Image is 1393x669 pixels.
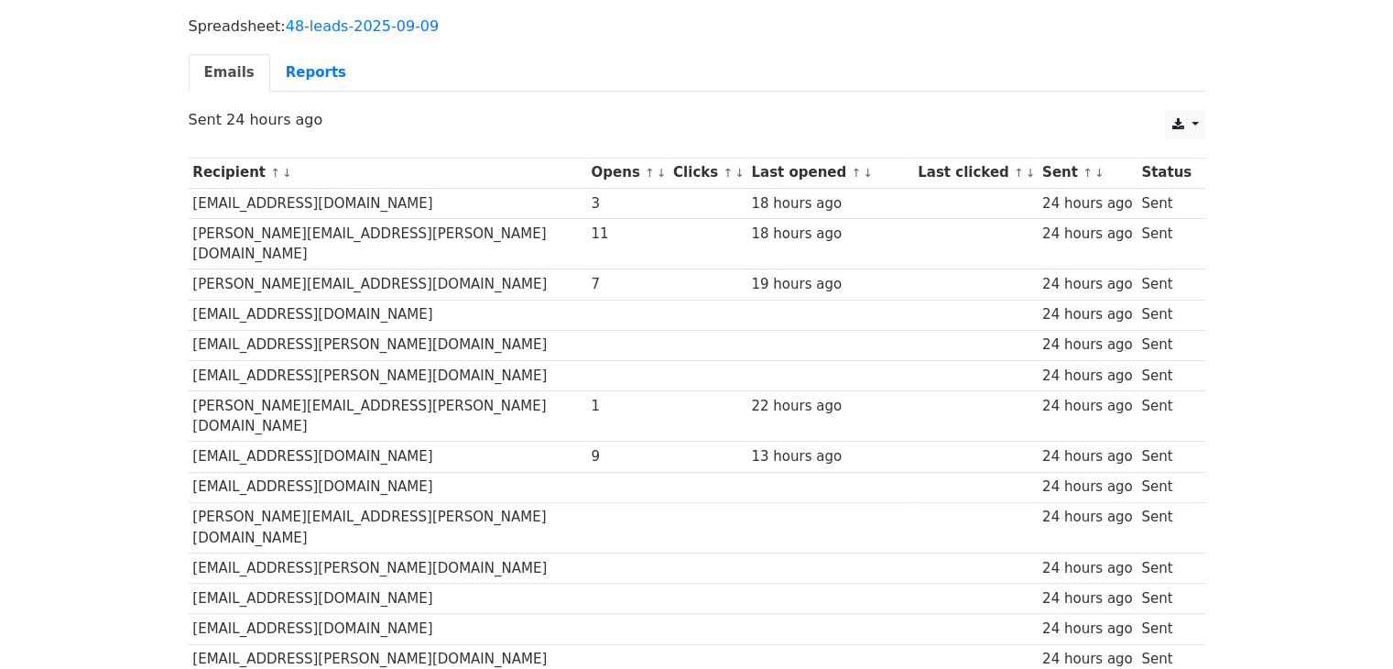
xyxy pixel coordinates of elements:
td: [EMAIL_ADDRESS][DOMAIN_NAME] [189,472,587,502]
div: 24 hours ago [1042,224,1133,245]
a: 48-leads-2025-09-09 [286,17,439,35]
div: 13 hours ago [751,446,909,467]
td: Sent [1137,269,1195,300]
div: 24 hours ago [1042,477,1133,498]
td: [PERSON_NAME][EMAIL_ADDRESS][PERSON_NAME][DOMAIN_NAME] [189,502,587,554]
div: 11 [591,224,664,245]
td: Sent [1137,218,1195,269]
a: ↑ [645,166,655,180]
td: Sent [1137,390,1195,442]
a: ↓ [863,166,873,180]
td: Sent [1137,472,1195,502]
th: Recipient [189,158,587,188]
a: ↑ [270,166,280,180]
th: Sent [1038,158,1137,188]
td: [EMAIL_ADDRESS][DOMAIN_NAME] [189,442,587,472]
p: Sent 24 hours ago [189,110,1205,129]
iframe: Chat Widget [1301,581,1393,669]
div: 7 [591,274,664,295]
div: 1 [591,396,664,417]
td: Sent [1137,300,1195,330]
div: 24 hours ago [1042,366,1133,387]
td: [EMAIL_ADDRESS][PERSON_NAME][DOMAIN_NAME] [189,330,587,360]
td: Sent [1137,584,1195,614]
td: [EMAIL_ADDRESS][DOMAIN_NAME] [189,188,587,218]
td: [EMAIL_ADDRESS][PERSON_NAME][DOMAIN_NAME] [189,554,587,584]
div: 24 hours ago [1042,507,1133,528]
a: ↑ [1014,166,1024,180]
th: Opens [587,158,669,188]
a: Reports [270,54,362,92]
a: ↓ [657,166,667,180]
p: Spreadsheet: [189,16,1205,36]
td: Sent [1137,330,1195,360]
a: ↑ [723,166,733,180]
a: ↑ [1083,166,1093,180]
th: Last opened [747,158,914,188]
a: ↓ [735,166,745,180]
a: ↓ [1094,166,1105,180]
div: 19 hours ago [751,274,909,295]
div: 18 hours ago [751,193,909,214]
td: Sent [1137,360,1195,390]
div: 24 hours ago [1042,304,1133,325]
div: 3 [591,193,664,214]
th: Clicks [669,158,746,188]
a: ↓ [282,166,292,180]
td: [EMAIL_ADDRESS][DOMAIN_NAME] [189,614,587,644]
div: 9 [591,446,664,467]
div: 24 hours ago [1042,334,1133,356]
td: [EMAIL_ADDRESS][DOMAIN_NAME] [189,300,587,330]
div: 24 hours ago [1042,558,1133,579]
div: 24 hours ago [1042,193,1133,214]
a: Emails [189,54,270,92]
td: Sent [1137,442,1195,472]
a: ↑ [851,166,861,180]
div: 24 hours ago [1042,396,1133,417]
div: 24 hours ago [1042,619,1133,640]
div: 22 hours ago [751,396,909,417]
td: Sent [1137,188,1195,218]
th: Last clicked [913,158,1038,188]
div: 24 hours ago [1042,588,1133,609]
div: 24 hours ago [1042,274,1133,295]
a: ↓ [1026,166,1036,180]
td: Sent [1137,554,1195,584]
th: Status [1137,158,1195,188]
div: 24 hours ago [1042,446,1133,467]
td: [PERSON_NAME][EMAIL_ADDRESS][PERSON_NAME][DOMAIN_NAME] [189,218,587,269]
td: [EMAIL_ADDRESS][PERSON_NAME][DOMAIN_NAME] [189,360,587,390]
td: [EMAIL_ADDRESS][DOMAIN_NAME] [189,584,587,614]
td: Sent [1137,502,1195,554]
td: [PERSON_NAME][EMAIL_ADDRESS][DOMAIN_NAME] [189,269,587,300]
div: 18 hours ago [751,224,909,245]
td: Sent [1137,614,1195,644]
td: [PERSON_NAME][EMAIL_ADDRESS][PERSON_NAME][DOMAIN_NAME] [189,390,587,442]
